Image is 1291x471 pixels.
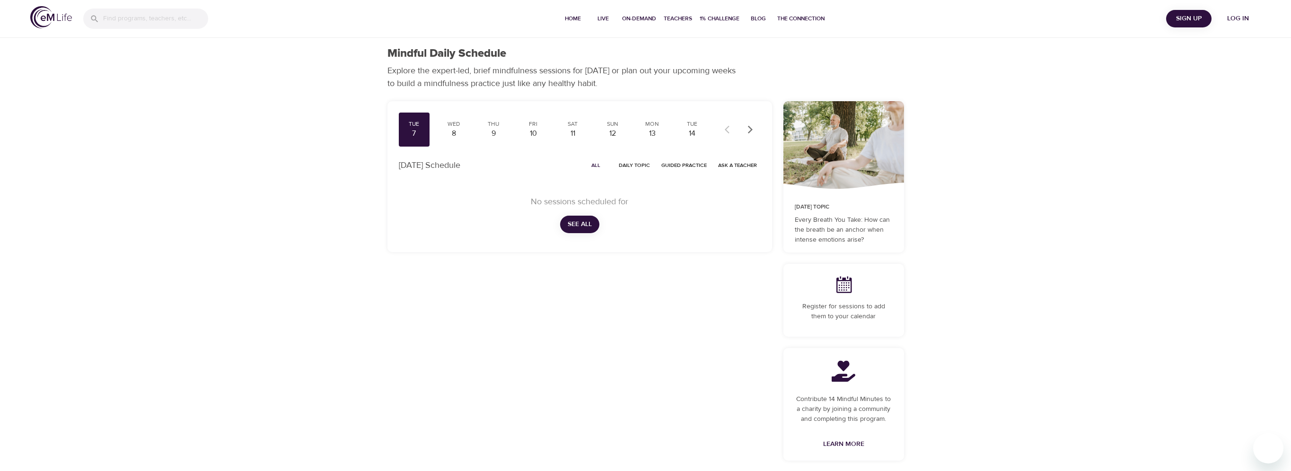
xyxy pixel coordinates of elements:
[619,161,650,170] span: Daily Topic
[641,120,664,128] div: Mon
[403,120,426,128] div: Tue
[680,120,704,128] div: Tue
[387,64,742,90] p: Explore the expert-led, brief mindfulness sessions for [DATE] or plan out your upcoming weeks to ...
[403,128,426,139] div: 7
[795,203,893,211] p: [DATE] Topic
[664,14,692,24] span: Teachers
[795,302,893,322] p: Register for sessions to add them to your calendar
[661,161,707,170] span: Guided Practice
[700,14,739,24] span: 1% Challenge
[1170,13,1208,25] span: Sign Up
[615,158,654,173] button: Daily Topic
[592,14,615,24] span: Live
[442,128,465,139] div: 8
[795,394,893,424] p: Contribute 14 Mindful Minutes to a charity by joining a community and completing this program.
[1166,10,1212,27] button: Sign Up
[410,195,749,208] p: No sessions scheduled for
[823,438,864,450] span: Learn More
[568,218,592,230] span: See All
[601,128,624,139] div: 12
[1215,10,1261,27] button: Log in
[442,120,465,128] div: Wed
[482,120,505,128] div: Thu
[718,161,757,170] span: Ask a Teacher
[561,128,585,139] div: 11
[601,120,624,128] div: Sun
[561,120,585,128] div: Sat
[622,14,656,24] span: On-Demand
[777,14,825,24] span: The Connection
[581,158,611,173] button: All
[30,6,72,28] img: logo
[1253,433,1283,463] iframe: Button to launch messaging window
[714,158,761,173] button: Ask a Teacher
[399,159,460,172] p: [DATE] Schedule
[482,128,505,139] div: 9
[521,120,545,128] div: Fri
[819,436,868,453] a: Learn More
[641,128,664,139] div: 13
[521,128,545,139] div: 10
[658,158,711,173] button: Guided Practice
[795,215,893,245] p: Every Breath You Take: How can the breath be an anchor when intense emotions arise?
[747,14,770,24] span: Blog
[562,14,584,24] span: Home
[560,216,599,233] button: See All
[585,161,607,170] span: All
[1219,13,1257,25] span: Log in
[387,47,506,61] h1: Mindful Daily Schedule
[103,9,208,29] input: Find programs, teachers, etc...
[680,128,704,139] div: 14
